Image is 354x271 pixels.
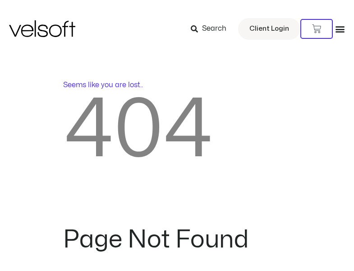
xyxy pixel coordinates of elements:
p: Seems like you are lost.. [63,79,291,90]
img: Velsoft Training Materials [9,20,75,37]
span: Client Login [249,23,289,35]
a: Client Login [238,18,300,40]
h2: Page Not Found [63,228,291,252]
span: Search [202,23,226,35]
div: Menu Toggle [335,24,345,34]
a: Search [191,21,233,37]
h2: 404 [63,90,291,171]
